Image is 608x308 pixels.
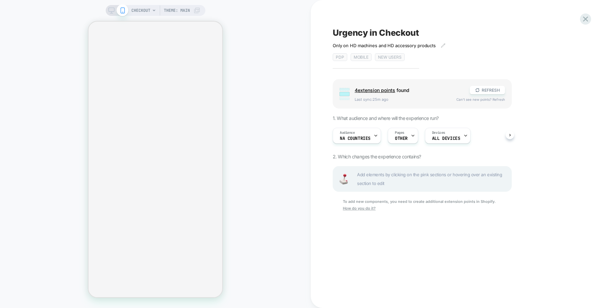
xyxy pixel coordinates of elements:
[164,5,190,16] span: Theme: MAIN
[432,130,445,135] span: Devices
[355,87,395,93] span: 4 extension point s
[456,97,505,101] span: Can't see new points? Refresh
[333,53,347,61] span: PDP
[333,28,419,38] span: Urgency in Checkout
[340,130,355,135] span: Audience
[131,5,150,16] span: CHECKOUT
[343,206,376,211] u: How do you do it?
[333,43,436,48] span: Only on HD machines and HD accessory products
[395,136,408,141] span: OTHER
[333,198,512,212] div: To add new components, you need to create additional extension points in Shopify.
[470,86,505,94] button: REFRESH
[340,136,371,141] span: NA countries
[333,115,438,121] span: 1. What audience and where will the experience run?
[355,87,463,93] span: found
[333,154,421,159] span: 2. Which changes the experience contains?
[351,53,372,61] span: Mobile
[432,136,460,141] span: ALL DEVICES
[355,97,450,102] span: Last sync: 25m ago
[395,130,404,135] span: Pages
[375,53,405,61] span: New Users
[357,170,508,188] span: Add elements by clicking on the pink sections or hovering over an existing section to edit
[337,174,350,184] img: Joystick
